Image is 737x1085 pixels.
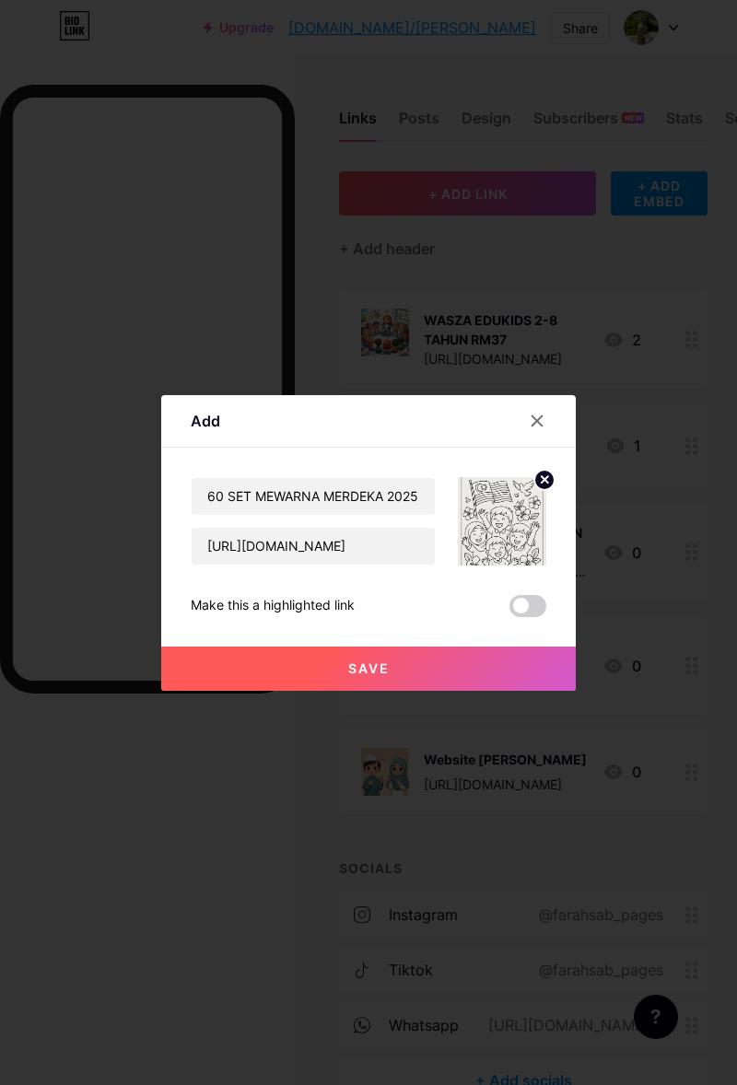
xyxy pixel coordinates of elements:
[458,477,546,566] img: link_thumbnail
[192,478,435,515] input: Title
[348,660,390,676] span: Save
[191,595,355,617] div: Make this a highlighted link
[161,647,576,691] button: Save
[191,410,220,432] div: Add
[192,528,435,565] input: URL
